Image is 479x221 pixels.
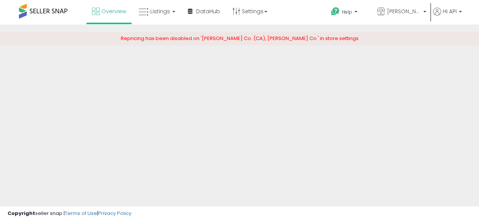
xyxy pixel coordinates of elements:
span: Hi API [443,8,457,15]
span: DataHub [196,8,220,15]
span: Overview [101,8,126,15]
div: seller snap | | [8,210,131,217]
a: Hi API [433,8,462,25]
strong: Copyright [8,210,35,217]
a: Help [325,1,370,25]
span: [PERSON_NAME] Co. (FR) [387,8,421,15]
i: Get Help [331,7,340,16]
span: Repricing has been disabled on '[PERSON_NAME] Co. (CA), [PERSON_NAME] Co.' in store settings [121,35,359,42]
span: Help [342,9,352,15]
span: Listings [150,8,170,15]
a: Privacy Policy [98,210,131,217]
a: Terms of Use [65,210,97,217]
